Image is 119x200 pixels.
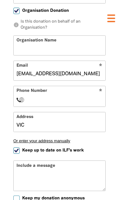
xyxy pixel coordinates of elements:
i: Required [99,89,102,95]
button: Or enter your address manually [13,139,106,144]
p: Is this donation on behalf of an Organisation? [13,19,106,32]
input: Organisation Donation [13,8,20,14]
i: info [13,22,19,28]
span: Keep up to date on ILF's work [22,148,84,154]
span: Organisation Donation [22,8,69,14]
input: Keep up to date on ILF's work [13,148,20,154]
